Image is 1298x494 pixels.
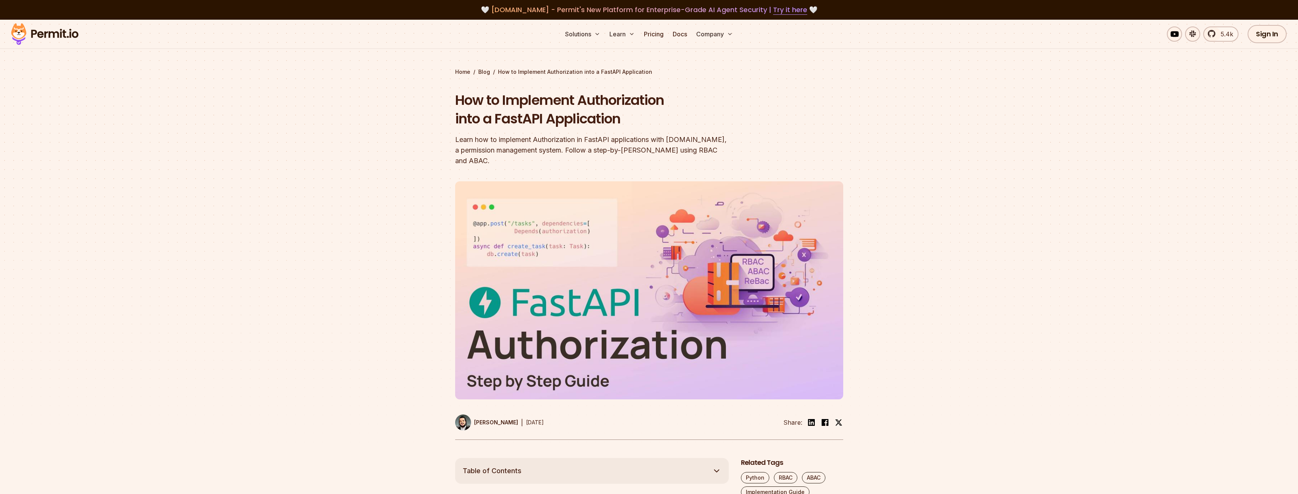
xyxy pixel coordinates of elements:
img: linkedin [807,418,816,427]
div: | [521,418,523,427]
a: Python [741,472,769,483]
a: Docs [670,26,690,42]
a: Blog [478,68,490,76]
div: 🤍 🤍 [18,5,1280,15]
span: Table of Contents [463,466,521,476]
img: Permit logo [8,21,82,47]
a: Try it here [773,5,807,15]
time: [DATE] [526,419,544,425]
div: Learn how to implement Authorization in FastAPI applications with [DOMAIN_NAME], a permission man... [455,134,746,166]
li: Share: [783,418,802,427]
button: Table of Contents [455,458,729,484]
button: Learn [606,26,638,42]
a: ABAC [802,472,825,483]
button: Company [693,26,736,42]
button: Solutions [562,26,603,42]
a: [PERSON_NAME] [455,415,518,430]
a: 5.4k [1203,26,1239,42]
a: RBAC [774,472,797,483]
div: / / [455,68,843,76]
img: twitter [835,419,842,426]
img: Gabriel L. Manor [455,415,471,430]
a: Sign In [1248,25,1287,43]
span: 5.4k [1216,30,1233,39]
img: facebook [820,418,830,427]
span: [DOMAIN_NAME] - Permit's New Platform for Enterprise-Grade AI Agent Security | [491,5,807,14]
img: How to Implement Authorization into a FastAPI Application [455,181,843,399]
p: [PERSON_NAME] [474,419,518,426]
h2: Related Tags [741,458,843,468]
a: Pricing [641,26,667,42]
h1: How to Implement Authorization into a FastAPI Application [455,91,746,128]
a: Home [455,68,470,76]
